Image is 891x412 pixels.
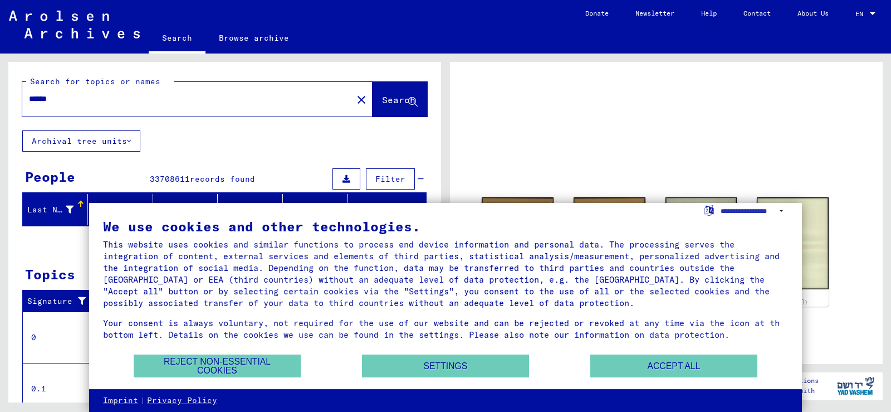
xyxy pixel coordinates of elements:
mat-icon: close [355,93,368,106]
a: Search [149,25,205,54]
div: Last Name [27,204,74,216]
span: records found [190,174,255,184]
td: 0 [23,312,100,363]
div: Your consent is always voluntary, not required for the use of our website and can be rejected or ... [103,317,788,341]
mat-label: Search for topics or names [30,76,160,86]
a: Privacy Policy [147,395,217,406]
img: Arolsen_neg.svg [9,11,140,38]
a: Browse archive [205,25,302,51]
mat-header-cell: Prisoner # [348,194,426,225]
img: 002.jpg [757,197,829,290]
mat-header-cell: Last Name [23,194,88,225]
div: People [25,167,75,187]
button: Clear [350,88,373,110]
button: Archival tree units [22,130,140,152]
button: Accept all [590,355,757,377]
div: Signature [27,295,91,307]
button: Settings [362,355,529,377]
span: 33708611 [150,174,190,184]
div: First Name [92,201,155,219]
span: Filter [375,174,405,184]
a: Imprint [103,395,138,406]
div: We use cookies and other technologies. [103,220,788,233]
img: 002.jpg [574,197,645,250]
div: Prisoner # [353,201,415,219]
mat-header-cell: Maiden Name [153,194,218,225]
button: Reject non-essential cookies [134,355,301,377]
img: yv_logo.png [835,372,877,400]
div: Date of Birth [287,201,350,219]
div: This website uses cookies and similar functions to process end device information and personal da... [103,239,788,309]
span: Search [382,94,415,105]
mat-header-cell: First Name [88,194,153,225]
div: Last Name [27,201,87,219]
div: Topics [25,264,75,284]
div: Maiden Name [158,201,221,219]
mat-header-cell: Date of Birth [283,194,348,225]
span: EN [855,10,868,18]
div: Place of Birth [222,201,285,219]
mat-header-cell: Place of Birth [218,194,283,225]
img: 001.jpg [482,197,554,249]
button: Search [373,82,427,117]
div: Signature [27,293,102,311]
button: Filter [366,168,415,190]
img: 001.jpg [665,197,737,289]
